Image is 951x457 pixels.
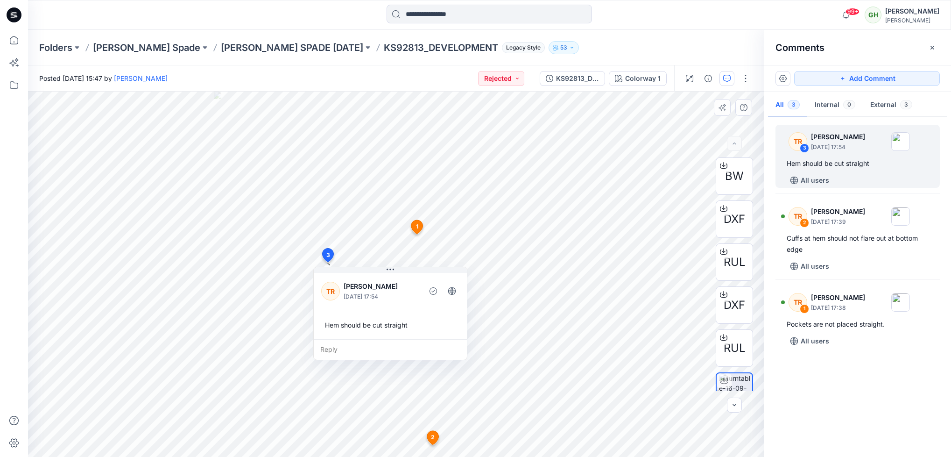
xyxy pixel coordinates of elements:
span: 1 [416,222,418,231]
button: All users [787,259,833,274]
p: [DATE] 17:54 [811,143,865,152]
p: [PERSON_NAME] [344,281,420,292]
p: All users [801,175,829,186]
span: Posted [DATE] 15:47 by [39,73,168,83]
div: Colorway 1 [625,73,661,84]
button: Details [701,71,716,86]
div: KS92813_DEVELOPMENT [556,73,599,84]
button: All users [787,334,833,349]
p: [PERSON_NAME] [811,131,865,143]
img: turntable-16-09-2025-10:20:23 [719,373,752,409]
button: Add Comment [794,71,940,86]
span: BW [725,168,744,185]
p: [PERSON_NAME] [811,292,865,303]
button: Internal [807,93,863,117]
button: 53 [549,41,579,54]
span: 3 [788,100,800,109]
span: 3 [326,251,330,259]
span: RUL [724,254,746,271]
div: Hem should be cut straight [787,158,929,169]
div: Hem should be cut straight [321,316,459,334]
div: Reply [314,339,467,360]
span: DXF [724,211,745,228]
span: 99+ [845,8,859,15]
a: Folders [39,41,72,54]
span: 3 [900,100,912,109]
button: All users [787,173,833,188]
span: DXF [724,297,745,314]
p: [DATE] 17:54 [344,292,420,301]
p: [DATE] 17:38 [811,303,865,313]
a: [PERSON_NAME] [114,74,168,82]
a: [PERSON_NAME] SPADE [DATE] [221,41,363,54]
div: 3 [800,143,809,153]
span: RUL [724,340,746,357]
button: Legacy Style [498,41,545,54]
p: [DATE] 17:39 [811,217,865,227]
button: All [768,93,807,117]
div: TR [789,293,807,312]
div: [PERSON_NAME] [885,17,939,24]
button: KS92813_DEVELOPMENT [540,71,605,86]
span: 0 [843,100,855,109]
span: 2 [431,433,435,442]
p: All users [801,261,829,272]
button: External [863,93,920,117]
div: Pockets are not placed straight. [787,319,929,330]
a: [PERSON_NAME] Spade [93,41,200,54]
div: TR [789,207,807,226]
span: Legacy Style [502,42,545,53]
h2: Comments [775,42,824,53]
div: 1 [800,304,809,314]
div: [PERSON_NAME] [885,6,939,17]
p: [PERSON_NAME] [811,206,865,217]
div: TR [321,282,340,300]
p: All users [801,336,829,347]
p: 53 [560,43,567,53]
div: TR [789,132,807,151]
div: GH [865,7,881,23]
div: Cuffs at hem should not flare out at bottom edge [787,233,929,255]
button: Colorway 1 [609,71,667,86]
p: KS92813_DEVELOPMENT [384,41,498,54]
div: 2 [800,218,809,228]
